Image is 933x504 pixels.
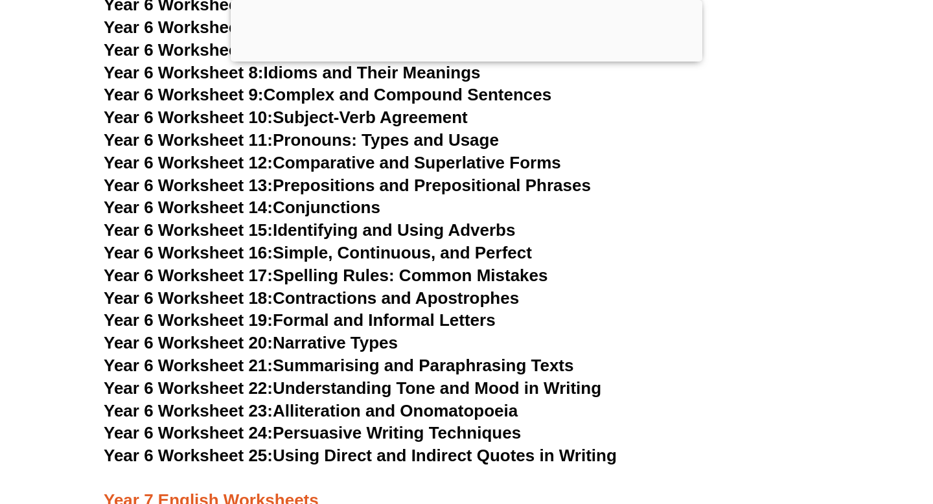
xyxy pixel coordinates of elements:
[104,333,398,352] a: Year 6 Worksheet 20:Narrative Types
[104,198,273,217] span: Year 6 Worksheet 14:
[104,401,273,420] span: Year 6 Worksheet 23:
[104,378,273,398] span: Year 6 Worksheet 22:
[104,40,582,60] a: Year 6 Worksheet 7:Similes, Metaphors, and Personification
[104,356,273,375] span: Year 6 Worksheet 21:
[104,243,532,262] a: Year 6 Worksheet 16:Simple, Continuous, and Perfect
[104,288,273,308] span: Year 6 Worksheet 18:
[104,153,273,172] span: Year 6 Worksheet 12:
[104,378,601,398] a: Year 6 Worksheet 22:Understanding Tone and Mood in Writing
[104,266,273,285] span: Year 6 Worksheet 17:
[104,130,273,150] span: Year 6 Worksheet 11:
[104,446,617,465] a: Year 6 Worksheet 25:Using Direct and Indirect Quotes in Writing
[104,17,264,37] span: Year 6 Worksheet 6:
[104,220,273,240] span: Year 6 Worksheet 15:
[104,176,273,195] span: Year 6 Worksheet 13:
[104,85,264,104] span: Year 6 Worksheet 9:
[104,266,547,285] a: Year 6 Worksheet 17:Spelling Rules: Common Mistakes
[104,423,273,442] span: Year 6 Worksheet 24:
[711,358,933,504] iframe: Chat Widget
[104,401,518,420] a: Year 6 Worksheet 23:Alliteration and Onomatopoeia
[104,108,273,127] span: Year 6 Worksheet 10:
[104,176,591,195] a: Year 6 Worksheet 13:Prepositions and Prepositional Phrases
[104,63,480,82] a: Year 6 Worksheet 8:Idioms and Their Meanings
[104,310,273,330] span: Year 6 Worksheet 19:
[104,423,521,442] a: Year 6 Worksheet 24:Persuasive Writing Techniques
[104,153,561,172] a: Year 6 Worksheet 12:Comparative and Superlative Forms
[104,108,468,127] a: Year 6 Worksheet 10:Subject-Verb Agreement
[104,310,496,330] a: Year 6 Worksheet 19:Formal and Informal Letters
[104,17,433,37] a: Year 6 Worksheet 6:Prefixes and Suffixes
[104,446,273,465] span: Year 6 Worksheet 25:
[104,243,273,262] span: Year 6 Worksheet 16:
[104,85,551,104] a: Year 6 Worksheet 9:Complex and Compound Sentences
[104,63,264,82] span: Year 6 Worksheet 8:
[104,130,499,150] a: Year 6 Worksheet 11:Pronouns: Types and Usage
[104,220,515,240] a: Year 6 Worksheet 15:Identifying and Using Adverbs
[104,40,264,60] span: Year 6 Worksheet 7:
[104,288,519,308] a: Year 6 Worksheet 18:Contractions and Apostrophes
[104,198,380,217] a: Year 6 Worksheet 14:Conjunctions
[104,356,573,375] a: Year 6 Worksheet 21:Summarising and Paraphrasing Texts
[104,333,273,352] span: Year 6 Worksheet 20:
